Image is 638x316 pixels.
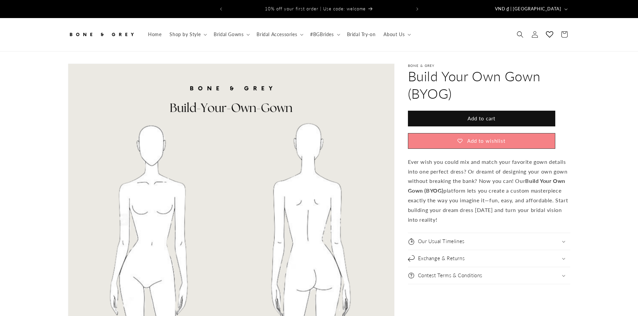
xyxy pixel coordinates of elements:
[418,272,483,279] h2: Contest Terms & Conditions
[65,25,137,44] a: Bone and Grey Bridal
[144,27,165,41] a: Home
[68,27,135,42] img: Bone and Grey Bridal
[491,3,570,15] button: VND ₫ | [GEOGRAPHIC_DATA]
[408,64,570,68] p: Bone & Grey
[214,3,228,15] button: Previous announcement
[408,233,570,250] summary: Our Usual Timelines
[410,3,425,15] button: Next announcement
[306,27,343,41] summary: #BGBrides
[148,31,161,37] span: Home
[169,31,201,37] span: Shop by Style
[513,27,527,42] summary: Search
[347,31,376,37] span: Bridal Try-on
[495,6,561,12] span: VND ₫ | [GEOGRAPHIC_DATA]
[379,27,414,41] summary: About Us
[257,31,297,37] span: Bridal Accessories
[383,31,405,37] span: About Us
[408,111,555,126] button: Add to cart
[418,255,465,262] h2: Exchange & Returns
[265,6,366,11] span: 10% off your first order | Use code: welcome
[408,133,555,149] button: Add to wishlist
[253,27,306,41] summary: Bridal Accessories
[214,31,243,37] span: Bridal Gowns
[408,157,570,225] p: Ever wish you could mix and match your favorite gown details into one perfect dress? Or dreamt of...
[310,31,334,37] span: #BGBrides
[210,27,253,41] summary: Bridal Gowns
[408,68,570,102] h1: Build Your Own Gown (BYOG)
[408,267,570,284] summary: Contest Terms & Conditions
[165,27,210,41] summary: Shop by Style
[418,238,465,245] h2: Our Usual Timelines
[408,250,570,267] summary: Exchange & Returns
[343,27,380,41] a: Bridal Try-on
